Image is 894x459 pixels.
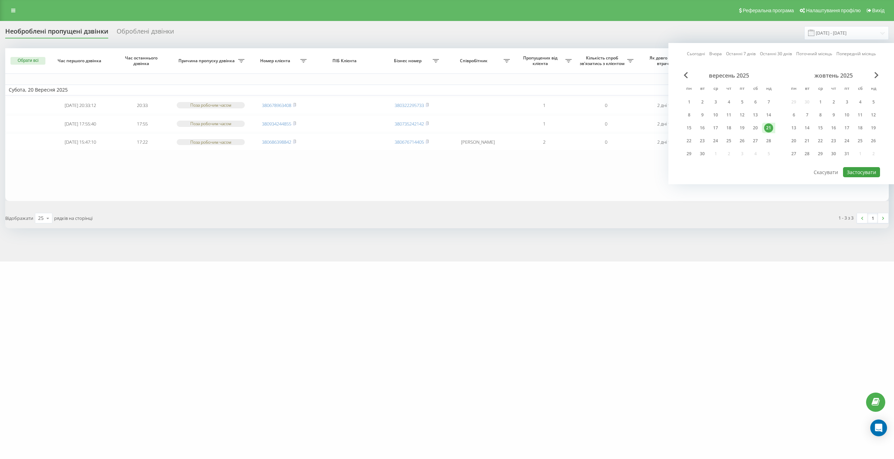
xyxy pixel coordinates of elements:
[177,102,245,108] div: Поза робочим часом
[789,123,798,132] div: 13
[751,136,760,145] div: 27
[829,149,838,158] div: 30
[751,123,760,132] div: 20
[513,115,575,132] td: 1
[709,123,722,133] div: ср 17 вер 2025 р.
[842,123,851,132] div: 17
[869,123,878,132] div: 19
[724,136,733,145] div: 25
[724,110,733,120] div: 11
[787,123,800,133] div: пн 13 жовт 2025 р.
[751,98,760,107] div: 6
[829,123,838,132] div: 16
[682,72,775,79] div: вересень 2025
[696,110,709,120] div: вт 9 вер 2025 р.
[5,215,33,221] span: Відображати
[867,97,880,107] div: нд 5 жовт 2025 р.
[800,149,814,159] div: вт 28 жовт 2025 р.
[749,136,762,146] div: сб 27 вер 2025 р.
[803,149,812,158] div: 28
[698,110,707,120] div: 9
[442,134,513,151] td: [PERSON_NAME]
[722,136,735,146] div: чт 25 вер 2025 р.
[517,55,565,66] span: Пропущених від клієнта
[814,123,827,133] div: ср 15 жовт 2025 р.
[709,110,722,120] div: ср 10 вер 2025 р.
[698,98,707,107] div: 2
[867,110,880,120] div: нд 12 жовт 2025 р.
[764,98,773,107] div: 7
[870,419,887,436] div: Open Intercom Messenger
[840,110,853,120] div: пт 10 жовт 2025 р.
[696,123,709,133] div: вт 16 вер 2025 р.
[842,149,851,158] div: 31
[874,72,879,78] span: Next Month
[177,139,245,145] div: Поза робочим часом
[50,97,111,114] td: [DATE] 20:33:12
[111,97,173,114] td: 20:33
[842,84,852,94] abbr: п’ятниця
[806,8,860,13] span: Налаштування профілю
[762,123,775,133] div: нд 21 вер 2025 р.
[738,110,747,120] div: 12
[684,149,694,158] div: 29
[722,123,735,133] div: чт 18 вер 2025 р.
[749,110,762,120] div: сб 13 вер 2025 р.
[827,149,840,159] div: чт 30 жовт 2025 р.
[829,110,838,120] div: 9
[853,136,867,146] div: сб 25 жовт 2025 р.
[840,97,853,107] div: пт 3 жовт 2025 р.
[722,97,735,107] div: чт 4 вер 2025 р.
[816,136,825,145] div: 22
[814,149,827,159] div: ср 29 жовт 2025 р.
[575,115,637,132] td: 0
[682,123,696,133] div: пн 15 вер 2025 р.
[853,123,867,133] div: сб 18 жовт 2025 р.
[787,72,880,79] div: жовтень 2025
[796,50,832,57] a: Поточний місяць
[762,136,775,146] div: нд 28 вер 2025 р.
[829,136,838,145] div: 23
[842,110,851,120] div: 10
[262,121,291,127] a: 380934244855
[867,213,878,223] a: 1
[684,136,694,145] div: 22
[803,123,812,132] div: 14
[816,110,825,120] div: 8
[787,149,800,159] div: пн 27 жовт 2025 р.
[843,167,880,177] button: Застосувати
[384,58,433,64] span: Бізнес номер
[802,84,812,94] abbr: вівторок
[764,136,773,145] div: 28
[696,97,709,107] div: вт 2 вер 2025 р.
[698,136,707,145] div: 23
[869,110,878,120] div: 12
[697,84,708,94] abbr: вівторок
[855,84,865,94] abbr: субота
[836,50,876,57] a: Попередній місяць
[726,50,756,57] a: Останні 7 днів
[868,84,879,94] abbr: неділя
[735,123,749,133] div: пт 19 вер 2025 р.
[814,97,827,107] div: ср 1 жовт 2025 р.
[262,139,291,145] a: 380686398842
[872,8,885,13] span: Вихід
[709,50,722,57] a: Вчора
[696,149,709,159] div: вт 30 вер 2025 р.
[762,110,775,120] div: нд 14 вер 2025 р.
[800,110,814,120] div: вт 7 жовт 2025 р.
[810,167,842,177] button: Скасувати
[395,121,424,127] a: 380735242142
[317,58,374,64] span: ПІБ Клієнта
[711,110,720,120] div: 10
[10,57,45,65] button: Обрати всі
[735,136,749,146] div: пт 26 вер 2025 р.
[827,110,840,120] div: чт 9 жовт 2025 р.
[789,84,799,94] abbr: понеділок
[867,136,880,146] div: нд 26 жовт 2025 р.
[262,102,291,108] a: 380678963408
[687,50,705,57] a: Сьогодні
[738,98,747,107] div: 5
[803,110,812,120] div: 7
[579,55,627,66] span: Кількість спроб зв'язатись з клієнтом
